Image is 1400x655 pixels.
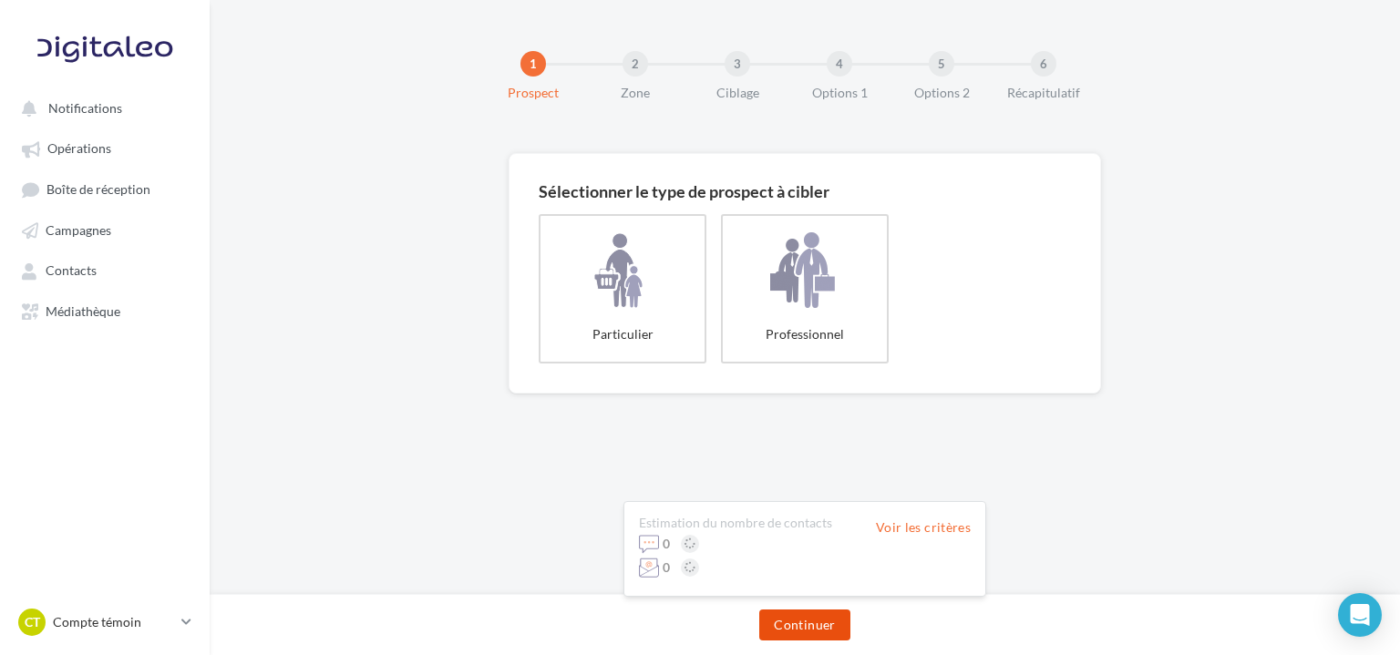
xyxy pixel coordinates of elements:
[25,613,40,631] span: Ct
[53,613,174,631] p: Compte témoin
[592,326,654,342] span: Particulier
[725,51,750,77] div: 3
[781,84,898,102] div: Options 1
[639,517,832,529] div: Estimation du nombre de contacts
[1031,51,1056,77] div: 6
[1338,593,1382,637] div: Open Intercom Messenger
[929,51,954,77] div: 5
[985,84,1102,102] div: Récapitulatif
[876,520,971,535] button: Voir les critères
[577,84,694,102] div: Zone
[11,131,199,164] a: Opérations
[11,91,191,124] button: Notifications
[47,141,111,157] span: Opérations
[46,263,97,279] span: Contacts
[520,51,546,77] div: 1
[475,84,592,102] div: Prospect
[46,303,120,319] span: Médiathèque
[663,558,670,577] div: 0
[679,84,796,102] div: Ciblage
[46,181,150,197] span: Boîte de réception
[11,172,199,206] a: Boîte de réception
[623,51,648,77] div: 2
[663,535,670,553] div: 0
[539,183,1071,200] h3: Sélectionner le type de prospect à cibler
[883,84,1000,102] div: Options 2
[46,222,111,238] span: Campagnes
[766,326,844,342] span: Professionnel
[11,294,199,327] a: Médiathèque
[15,605,195,640] a: Ct Compte témoin
[11,253,199,286] a: Contacts
[48,100,122,116] span: Notifications
[827,51,852,77] div: 4
[11,213,199,246] a: Campagnes
[759,609,849,640] button: Continuer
